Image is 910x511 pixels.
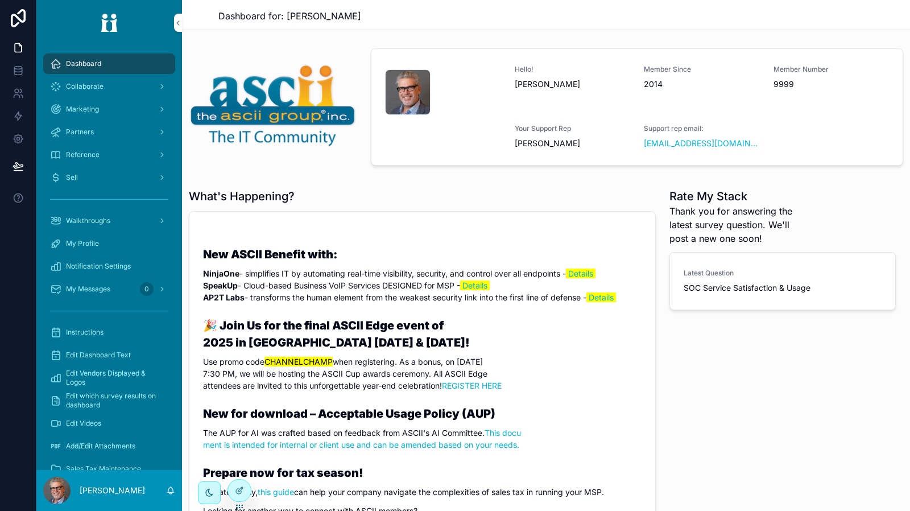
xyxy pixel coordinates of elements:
[515,65,631,74] span: Hello!
[264,357,333,366] mark: CHANNELCHAMP
[203,407,495,421] strong: New for download – Acceptable Usage Policy (AUP)
[66,239,99,248] span: My Profile
[66,59,101,68] span: Dashboard
[43,413,175,434] a: Edit Videos
[684,269,882,278] span: Latest Question
[36,46,182,470] div: scrollable content
[43,211,175,231] a: Walkthroughs
[80,485,145,496] p: [PERSON_NAME]
[43,390,175,411] a: Edit which survey results on dashboard
[66,127,94,137] span: Partners
[669,204,810,245] span: Thank you for answering the latest survey question. We'll post a new one soon!
[43,233,175,254] a: My Profile
[43,53,175,74] a: Dashboard
[684,282,882,294] span: SOC Service Satisfaction & Usage
[66,328,104,337] span: Instructions
[203,267,642,303] p: - simplifies IT by automating real-time visibility, security, and control over all endpoints - - ...
[66,82,104,91] span: Collaborate
[773,79,890,90] span: 9999
[644,138,760,149] a: [EMAIL_ADDRESS][DOMAIN_NAME]
[66,262,131,271] span: Notification Settings
[189,62,357,147] img: 19996-300ASCII_Logo-Clear.png
[515,124,631,133] span: Your Support Rep
[644,124,760,133] span: Support rep email:
[203,269,239,278] strong: NinjaOne
[43,459,175,479] a: Sales Tax Maintenance
[218,9,361,23] span: Dashboard for: [PERSON_NAME]
[66,173,78,182] span: Sell
[66,351,131,360] span: Edit Dashboard Text
[189,188,295,204] h1: What's Happening?
[203,281,238,290] strong: SpeakUp
[93,14,125,32] img: App logo
[568,269,593,278] a: Details
[43,256,175,277] a: Notification Settings
[442,381,502,390] a: REGISTER HERE
[43,167,175,188] a: Sell
[43,122,175,142] a: Partners
[66,369,164,387] span: Edit Vendors Displayed & Logos
[773,65,890,74] span: Member Number
[66,419,101,428] span: Edit Videos
[43,76,175,97] a: Collaborate
[203,427,642,451] p: The AUP for AI was crafted based on feedback from ASCII's AI Committee.
[644,65,760,74] span: Member Since
[43,279,175,299] a: My Messages0
[66,216,110,225] span: Walkthroughs
[66,150,100,159] span: Reference
[644,79,760,90] span: 2014
[43,368,175,388] a: Edit Vendors Displayed & Logos
[515,79,631,90] span: [PERSON_NAME]
[43,99,175,119] a: Marketing
[66,392,164,410] span: Edit which survey results on dashboard
[203,356,642,392] p: Use promo code when registering. As a bonus, on [DATE] 7:30 PM, we will be hosting the ASCII Cup ...
[203,319,470,349] strong: 🎉 Join Us for the final ASCII Edge event of 2025 in [GEOGRAPHIC_DATA] [DATE] & [DATE]!
[203,486,642,498] p: Updated daily, can help your company navigate the complexities of sales tax in running your MSP.
[43,322,175,343] a: Instructions
[66,464,141,473] span: Sales Tax Maintenance
[669,188,810,204] h1: Rate My Stack
[43,436,175,456] a: Add/Edit Attachments
[140,282,154,296] div: 0
[203,292,245,302] strong: AP2T Labs
[43,145,175,165] a: Reference
[66,285,110,294] span: My Messages
[66,105,99,114] span: Marketing
[258,487,294,497] a: this guide
[462,281,487,290] a: Details
[203,466,363,480] strong: Prepare now for tax season!
[589,292,614,302] a: Details
[515,138,631,149] span: [PERSON_NAME]
[203,248,337,261] strong: New ASCII Benefit with:
[43,345,175,365] a: Edit Dashboard Text
[66,442,135,451] span: Add/Edit Attachments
